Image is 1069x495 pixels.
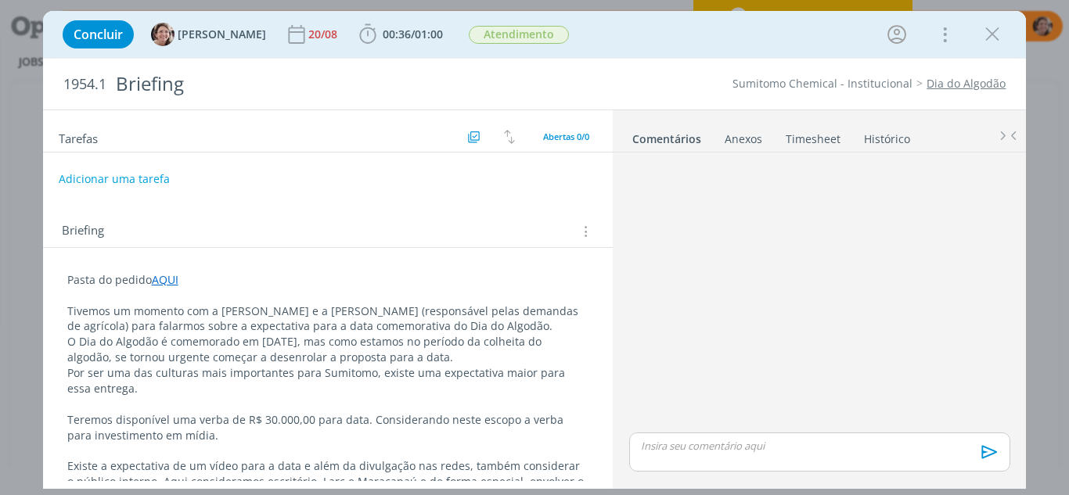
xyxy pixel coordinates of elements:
img: arrow-down-up.svg [504,130,515,144]
button: Atendimento [468,25,570,45]
p: Tivemos um momento com a [PERSON_NAME] e a [PERSON_NAME] (responsável pelas demandas de agrícola)... [67,303,589,335]
a: AQUI [152,272,178,287]
div: Anexos [725,131,762,147]
span: 1954.1 [63,76,106,93]
span: [PERSON_NAME] [178,29,266,40]
button: Concluir [63,20,134,48]
div: Briefing [110,65,606,103]
span: 00:36 [383,27,411,41]
span: Abertas 0/0 [543,131,589,142]
button: 00:36/01:00 [355,22,447,47]
span: Atendimento [469,26,569,44]
span: 01:00 [415,27,443,41]
a: Sumitomo Chemical - Institucional [732,76,912,91]
p: O Dia do Algodão é comemorado em [DATE], mas como estamos no período da colheita do algodão, se t... [67,334,589,365]
button: Adicionar uma tarefa [58,165,171,193]
p: Teremos disponível uma verba de R$ 30.000,00 para data. Considerando neste escopo a verba para in... [67,412,589,443]
span: Tarefas [59,127,98,146]
span: Briefing [62,221,104,242]
a: Histórico [863,124,911,147]
div: 20/08 [308,29,340,40]
span: / [411,27,415,41]
p: Pasta do pedido [67,272,589,288]
a: Comentários [632,124,702,147]
img: A [151,23,175,46]
div: dialog [43,11,1027,489]
p: Por ser uma das culturas mais importantes para Sumitomo, existe uma expectativa maior para essa e... [67,365,589,396]
a: Dia do Algodão [927,76,1006,91]
span: Concluir [74,28,123,41]
button: A[PERSON_NAME] [151,23,266,46]
a: Timesheet [785,124,841,147]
